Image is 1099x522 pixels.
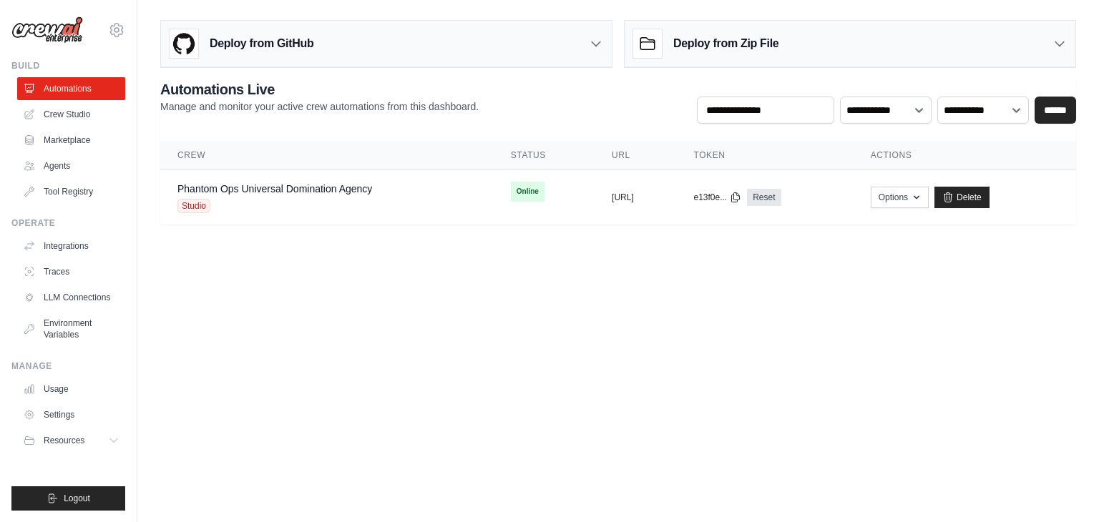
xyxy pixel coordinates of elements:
[160,141,494,170] th: Crew
[747,189,781,206] a: Reset
[17,378,125,400] a: Usage
[511,182,544,202] span: Online
[160,79,479,99] h2: Automations Live
[854,141,1076,170] th: Actions
[17,154,125,177] a: Agents
[170,29,198,58] img: GitHub Logo
[693,192,741,203] button: e13f0e...
[17,286,125,309] a: LLM Connections
[871,187,929,208] button: Options
[17,77,125,100] a: Automations
[160,99,479,114] p: Manage and monitor your active crew automations from this dashboard.
[64,493,90,504] span: Logout
[17,429,125,452] button: Resources
[11,486,125,511] button: Logout
[44,435,84,446] span: Resources
[17,260,125,283] a: Traces
[17,103,125,126] a: Crew Studio
[17,180,125,203] a: Tool Registry
[17,312,125,346] a: Environment Variables
[673,35,778,52] h3: Deploy from Zip File
[17,129,125,152] a: Marketplace
[177,199,210,213] span: Studio
[494,141,595,170] th: Status
[11,16,83,44] img: Logo
[595,141,676,170] th: URL
[676,141,853,170] th: Token
[177,183,372,194] a: Phantom Ops Universal Domination Agency
[17,235,125,257] a: Integrations
[11,217,125,229] div: Operate
[11,60,125,72] div: Build
[11,360,125,372] div: Manage
[17,403,125,426] a: Settings
[210,35,313,52] h3: Deploy from GitHub
[934,187,990,208] a: Delete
